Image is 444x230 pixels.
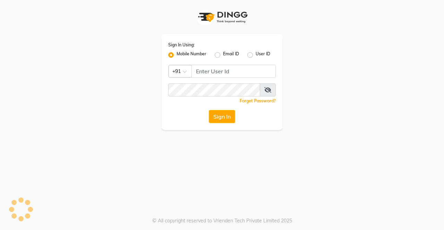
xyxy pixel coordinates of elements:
label: Mobile Number [177,51,206,59]
label: User ID [256,51,270,59]
a: Forgot Password? [240,98,276,103]
button: Sign In [209,110,235,123]
input: Username [168,83,260,96]
label: Sign In Using: [168,42,195,48]
input: Username [191,65,276,78]
label: Email ID [223,51,239,59]
img: logo1.svg [194,7,250,27]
